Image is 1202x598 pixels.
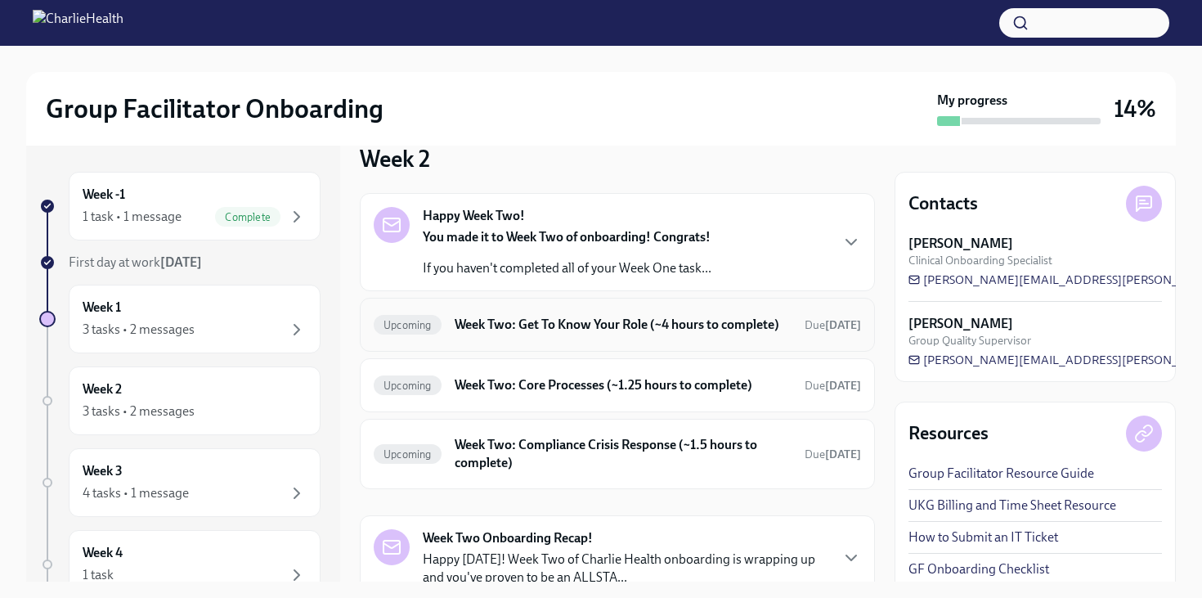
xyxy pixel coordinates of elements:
[39,448,321,517] a: Week 34 tasks • 1 message
[39,172,321,241] a: Week -11 task • 1 messageComplete
[215,211,280,223] span: Complete
[908,560,1049,578] a: GF Onboarding Checklist
[83,484,189,502] div: 4 tasks • 1 message
[83,186,125,204] h6: Week -1
[908,497,1116,515] a: UKG Billing and Time Sheet Resource
[1114,94,1156,124] h3: 14%
[160,254,202,270] strong: [DATE]
[83,380,122,398] h6: Week 2
[360,144,430,173] h3: Week 2
[908,235,1013,253] strong: [PERSON_NAME]
[805,447,861,461] span: Due
[937,92,1007,110] strong: My progress
[908,191,978,216] h4: Contacts
[455,436,792,472] h6: Week Two: Compliance Crisis Response (~1.5 hours to complete)
[374,380,442,392] span: Upcoming
[374,319,442,331] span: Upcoming
[908,315,1013,333] strong: [PERSON_NAME]
[908,528,1058,546] a: How to Submit an IT Ticket
[39,254,321,272] a: First day at work[DATE]
[805,378,861,393] span: September 16th, 2025 09:00
[423,207,525,225] strong: Happy Week Two!
[69,254,202,270] span: First day at work
[908,253,1052,268] span: Clinical Onboarding Specialist
[825,318,861,332] strong: [DATE]
[39,285,321,353] a: Week 13 tasks • 2 messages
[46,92,383,125] h2: Group Facilitator Onboarding
[39,366,321,435] a: Week 23 tasks • 2 messages
[908,333,1031,348] span: Group Quality Supervisor
[374,448,442,461] span: Upcoming
[83,299,121,317] h6: Week 1
[374,433,861,475] a: UpcomingWeek Two: Compliance Crisis Response (~1.5 hours to complete)Due[DATE]
[805,317,861,333] span: September 16th, 2025 09:00
[83,321,195,339] div: 3 tasks • 2 messages
[33,10,123,36] img: CharlieHealth
[374,372,861,398] a: UpcomingWeek Two: Core Processes (~1.25 hours to complete)Due[DATE]
[83,402,195,420] div: 3 tasks • 2 messages
[825,447,861,461] strong: [DATE]
[423,259,711,277] p: If you haven't completed all of your Week One task...
[423,551,828,587] p: Happy [DATE]! Week Two of Charlie Health onboarding is wrapping up and you've proven to be an ALL...
[455,376,792,394] h6: Week Two: Core Processes (~1.25 hours to complete)
[423,529,593,547] strong: Week Two Onboarding Recap!
[908,421,989,446] h4: Resources
[374,312,861,338] a: UpcomingWeek Two: Get To Know Your Role (~4 hours to complete)Due[DATE]
[805,447,861,462] span: September 16th, 2025 09:00
[455,316,792,334] h6: Week Two: Get To Know Your Role (~4 hours to complete)
[423,229,711,245] strong: You made it to Week Two of onboarding! Congrats!
[908,465,1094,483] a: Group Facilitator Resource Guide
[83,566,114,584] div: 1 task
[805,318,861,332] span: Due
[805,379,861,393] span: Due
[83,208,182,226] div: 1 task • 1 message
[825,379,861,393] strong: [DATE]
[83,462,123,480] h6: Week 3
[83,544,123,562] h6: Week 4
